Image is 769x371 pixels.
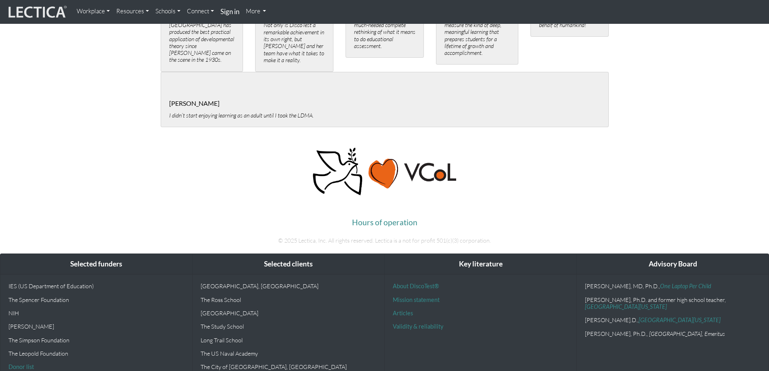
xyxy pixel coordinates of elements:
[220,7,239,16] strong: Sign in
[8,310,184,317] p: NIH
[585,317,761,323] p: [PERSON_NAME].D.,
[8,350,184,357] p: The Leopold Foundation
[169,15,235,63] p: The team at [GEOGRAPHIC_DATA] has produced the best practical application of developmental theory...
[169,112,600,119] p: I didn’t start enjoying learning as an adult until I took the LDMA.
[217,3,243,21] a: Sign in
[8,337,184,344] p: The Simpson Foundation
[201,350,376,357] p: The US Naval Academy
[393,310,413,317] a: Articles
[8,283,184,289] p: IES (US Department of Education)
[352,218,417,227] a: Hours of operation
[310,147,458,197] img: Peace, love, VCoL
[585,296,761,310] p: [PERSON_NAME], Ph.D. and former high school teacher,
[393,323,443,330] a: Validity & reliability
[201,310,376,317] p: [GEOGRAPHIC_DATA]
[73,3,113,19] a: Workplace
[585,330,761,337] p: [PERSON_NAME], Ph.D.
[193,254,384,275] div: Selected clients
[8,296,184,303] p: The Spencer Foundation
[385,254,576,275] div: Key literature
[169,100,600,107] h5: [PERSON_NAME]
[201,296,376,303] p: The Ross School
[201,363,376,370] p: The City of [GEOGRAPHIC_DATA], [GEOGRAPHIC_DATA]
[6,4,67,20] img: lecticalive
[0,254,192,275] div: Selected funders
[8,363,34,370] a: Donor list
[585,303,667,310] a: [GEOGRAPHIC_DATA][US_STATE]
[201,337,376,344] p: Long Trail School
[585,283,761,289] p: [PERSON_NAME], MD, Ph.D.,
[639,317,721,323] a: [GEOGRAPHIC_DATA][US_STATE]
[393,296,440,303] a: Mission statement
[393,283,439,289] a: About DiscoTest®
[161,236,609,245] p: © 2025 Lectica, Inc. All rights reserved. Lectica is a not for profit 501(c)(3) corporation.
[201,283,376,289] p: [GEOGRAPHIC_DATA], [GEOGRAPHIC_DATA]
[264,21,325,63] p: Not only is DiscoTest a remarkable achievement in its own right, but [PERSON_NAME] and her team h...
[152,3,184,19] a: Schools
[577,254,769,275] div: Advisory Board
[113,3,152,19] a: Resources
[201,323,376,330] p: The Study School
[8,323,184,330] p: [PERSON_NAME]
[354,15,415,49] p: Lectica's work represents a much-needed complete rethinking of what it means to do educational as...
[444,15,510,57] p: Lectical Assessments measure the kind of deep, meaningful learning that prepares students for a l...
[660,283,711,289] a: One Laptop Per Child
[647,330,725,337] em: , [GEOGRAPHIC_DATA], Emeritus
[184,3,217,19] a: Connect
[243,3,270,19] a: More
